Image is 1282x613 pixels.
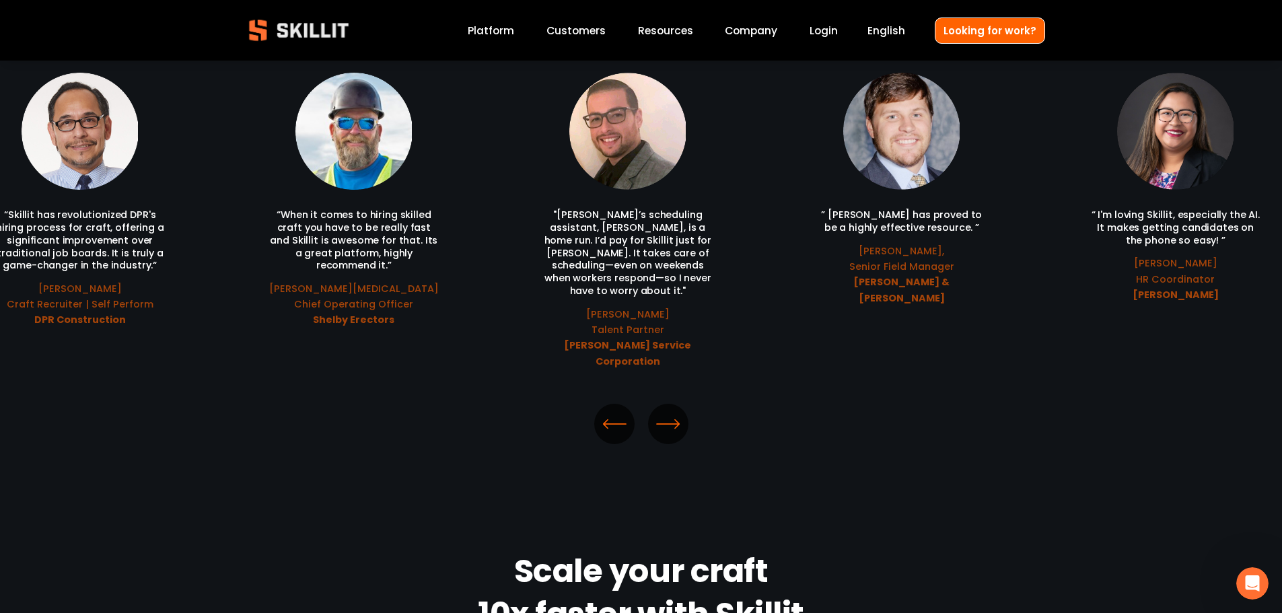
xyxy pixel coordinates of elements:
[546,22,606,40] a: Customers
[238,10,360,50] img: Skillit
[867,23,905,38] span: English
[594,404,635,444] button: Previous
[638,22,693,40] a: folder dropdown
[468,22,514,40] a: Platform
[725,22,777,40] a: Company
[935,17,1045,44] a: Looking for work?
[810,22,838,40] a: Login
[648,404,688,444] button: Next
[867,22,905,40] div: language picker
[638,23,693,38] span: Resources
[1236,567,1269,600] iframe: Intercom live chat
